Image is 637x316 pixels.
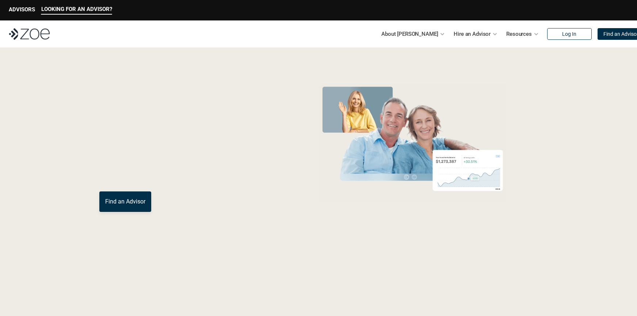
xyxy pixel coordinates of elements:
a: Find an Advisor [99,191,151,212]
p: LOOKING FOR AN ADVISOR? [41,6,112,12]
span: Grow Your Wealth [99,81,262,109]
p: Find an Advisor [105,198,145,205]
em: The information in the visuals above is for illustrative purposes only and does not represent an ... [311,206,514,210]
p: You deserve an advisor you can trust. [PERSON_NAME], hire, and invest with vetted, fiduciary, fin... [99,165,288,183]
p: Hire an Advisor [454,28,491,39]
img: Zoe Financial Hero Image [315,83,510,202]
p: ADVISORS [9,6,35,13]
span: with a Financial Advisor [99,105,247,158]
a: Log In [547,28,592,40]
p: Log In [562,31,576,37]
p: Resources [506,28,532,39]
p: About [PERSON_NAME] [381,28,438,39]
